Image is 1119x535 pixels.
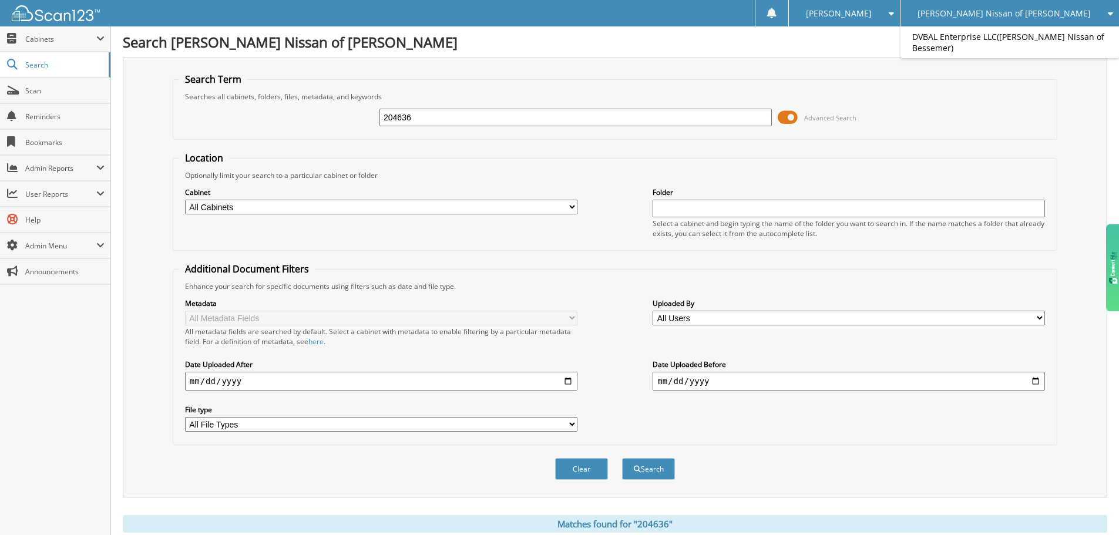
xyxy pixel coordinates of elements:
[25,112,105,122] span: Reminders
[804,113,856,122] span: Advanced Search
[179,263,315,275] legend: Additional Document Filters
[123,32,1107,52] h1: Search [PERSON_NAME] Nissan of [PERSON_NAME]
[653,218,1045,238] div: Select a cabinet and begin typing the name of the folder you want to search in. If the name match...
[25,215,105,225] span: Help
[900,26,1119,58] a: DVBAL Enterprise LLC([PERSON_NAME] Nissan of Bessemer)
[25,163,96,173] span: Admin Reports
[1109,251,1118,284] img: gdzwAHDJa65OwAAAABJRU5ErkJggg==
[185,187,577,197] label: Cabinet
[622,458,675,480] button: Search
[123,515,1107,533] div: Matches found for "204636"
[185,327,577,346] div: All metadata fields are searched by default. Select a cabinet with metadata to enable filtering b...
[806,10,872,17] span: [PERSON_NAME]
[25,137,105,147] span: Bookmarks
[185,298,577,308] label: Metadata
[555,458,608,480] button: Clear
[653,359,1045,369] label: Date Uploaded Before
[179,73,247,86] legend: Search Term
[185,372,577,391] input: start
[179,92,1051,102] div: Searches all cabinets, folders, files, metadata, and keywords
[179,281,1051,291] div: Enhance your search for specific documents using filters such as date and file type.
[308,337,324,346] a: here
[179,170,1051,180] div: Optionally limit your search to a particular cabinet or folder
[12,5,100,21] img: scan123-logo-white.svg
[25,241,96,251] span: Admin Menu
[185,359,577,369] label: Date Uploaded After
[185,405,577,415] label: File type
[653,372,1045,391] input: end
[1060,479,1119,535] iframe: Chat Widget
[25,267,105,277] span: Announcements
[25,86,105,96] span: Scan
[25,34,96,44] span: Cabinets
[918,10,1091,17] span: [PERSON_NAME] Nissan of [PERSON_NAME]
[653,187,1045,197] label: Folder
[179,152,229,164] legend: Location
[25,189,96,199] span: User Reports
[653,298,1045,308] label: Uploaded By
[25,60,103,70] span: Search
